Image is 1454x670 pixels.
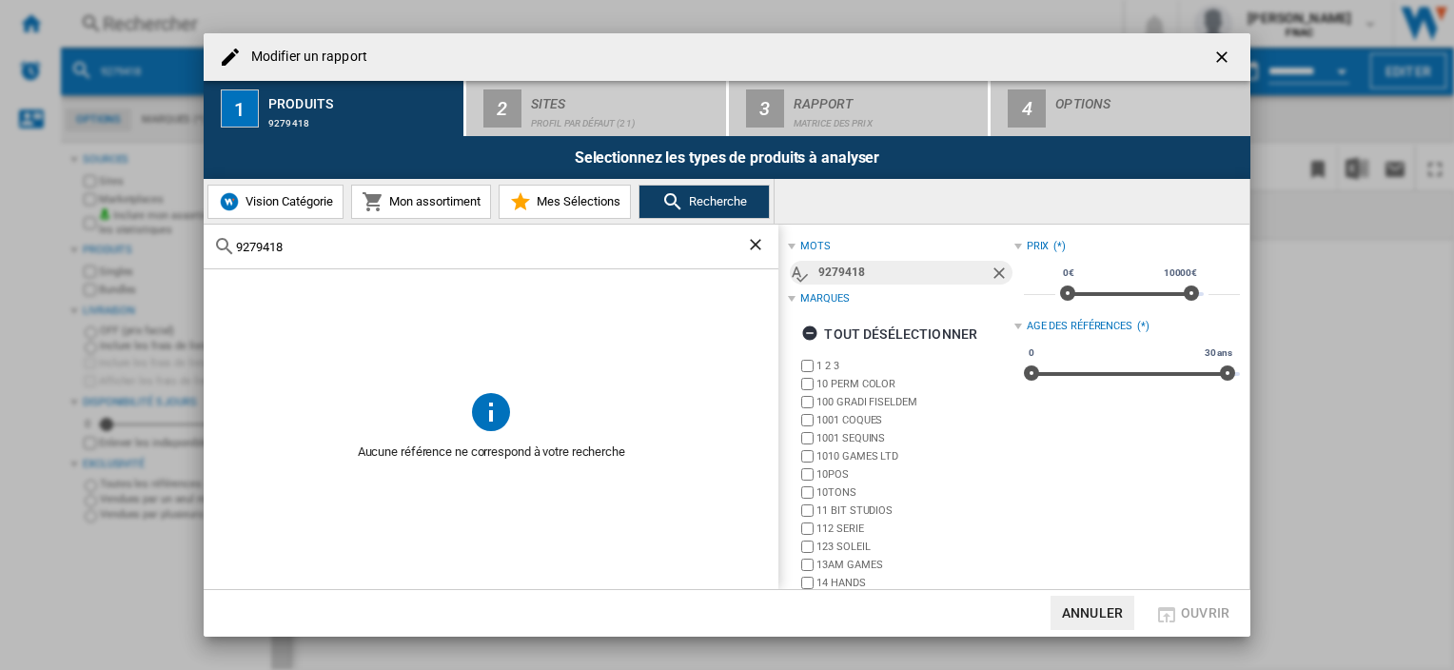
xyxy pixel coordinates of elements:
label: 13AM GAMES [816,558,1013,572]
label: 1 2 3 [816,359,1013,373]
label: 1001 SEQUINS [816,431,1013,445]
div: 2 [483,89,521,128]
input: Rechercher dans les références [236,240,746,254]
span: Ouvrir [1181,605,1229,621]
span: Recherche [684,194,747,208]
input: brand.name [801,522,814,535]
span: Vision Catégorie [241,194,333,208]
span: Mes Sélections [532,194,620,208]
div: tout désélectionner [801,317,977,351]
div: 9279418 [268,108,456,128]
div: Matrice des prix [794,108,981,128]
input: brand.name [801,360,814,372]
span: Aucune référence ne correspond à votre recherche [204,434,778,470]
div: Prix [1027,239,1050,254]
label: 1010 GAMES LTD [816,449,1013,463]
input: brand.name [801,432,814,444]
button: getI18NText('BUTTONS.CLOSE_DIALOG') [1205,38,1243,76]
div: Sites [531,89,718,108]
button: Ouvrir [1149,596,1235,630]
span: 0€ [1060,266,1077,281]
div: 4 [1008,89,1046,128]
button: Recherche [639,185,770,219]
label: 11 BIT STUDIOS [816,503,1013,518]
span: 0 [1026,345,1037,361]
div: Rapport [794,89,981,108]
input: brand.name [801,559,814,571]
img: wiser-icon-blue.png [218,190,241,213]
button: 3 Rapport Matrice des prix [729,81,991,136]
input: brand.name [801,378,814,390]
label: 100 GRADI FISELDEM [816,395,1013,409]
ng-md-icon: Retirer [990,264,1012,286]
button: 1 Produits 9279418 [204,81,465,136]
div: Marques [800,291,849,306]
button: Vision Catégorie [207,185,344,219]
span: 30 ans [1202,345,1235,361]
div: mots [800,239,831,254]
button: 2 Sites Profil par défaut (21) [466,81,728,136]
button: Annuler [1051,596,1134,630]
input: brand.name [801,504,814,517]
label: 10TONS [816,485,1013,500]
div: Profil par défaut (21) [531,108,718,128]
input: brand.name [801,468,814,481]
label: 1001 COQUES [816,413,1013,427]
ng-md-icon: getI18NText('BUTTONS.CLOSE_DIALOG') [1212,48,1235,70]
input: brand.name [801,414,814,426]
button: Mon assortiment [351,185,491,219]
input: brand.name [801,450,814,463]
span: Mon assortiment [384,194,481,208]
input: brand.name [801,486,814,499]
div: 3 [746,89,784,128]
div: 1 [221,89,259,128]
button: 4 Options [991,81,1250,136]
input: brand.name [801,541,814,553]
div: Selectionnez les types de produits à analyser [204,136,1250,179]
button: Mes Sélections [499,185,631,219]
label: 14 HANDS [816,576,1013,590]
h4: Modifier un rapport [242,48,367,67]
ng-md-icon: Effacer la recherche [746,235,769,258]
div: 9279418 [818,261,989,285]
label: 123 SOLEIL [816,540,1013,554]
label: 10 PERM COLOR [816,377,1013,391]
div: Options [1055,89,1243,108]
label: 10POS [816,467,1013,482]
label: 112 SERIE [816,522,1013,536]
input: brand.name [801,396,814,408]
div: Age des références [1027,319,1132,334]
span: 10000€ [1161,266,1200,281]
button: tout désélectionner [796,317,983,351]
div: Produits [268,89,456,108]
input: brand.name [801,577,814,589]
